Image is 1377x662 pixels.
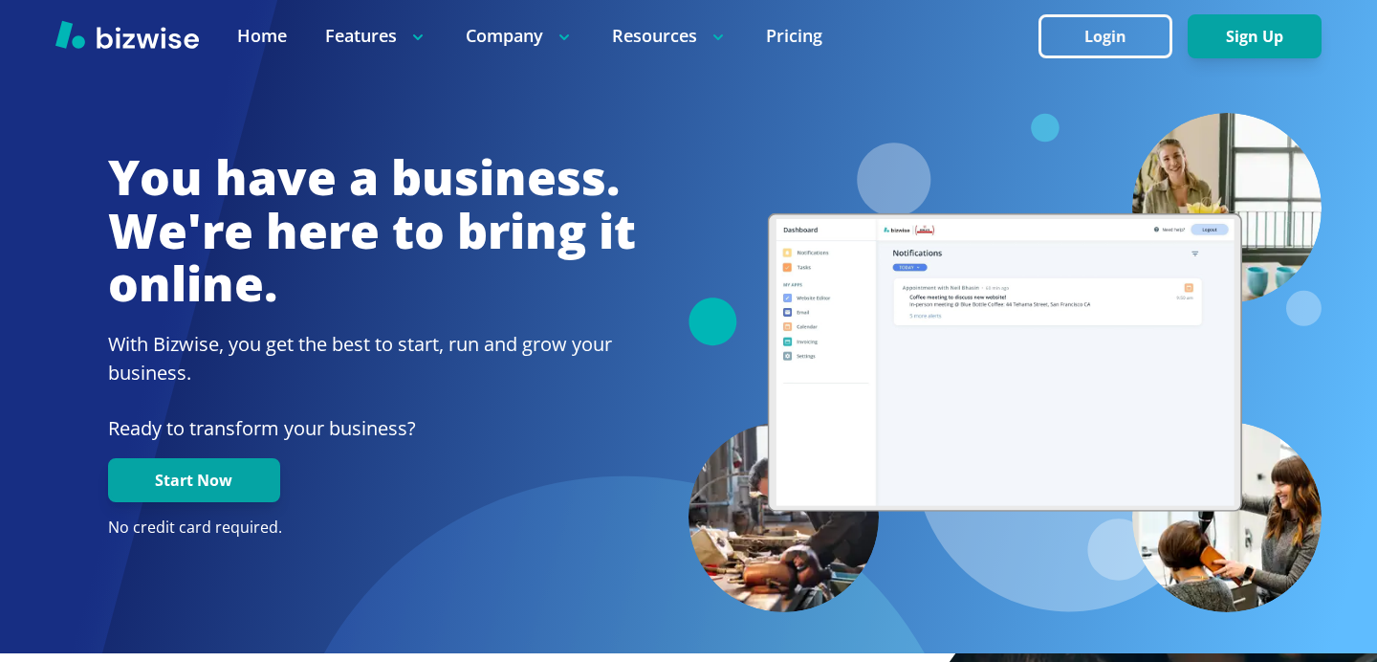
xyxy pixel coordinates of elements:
p: Company [466,24,574,48]
h1: You have a business. We're here to bring it online. [108,151,636,311]
a: Sign Up [1188,28,1322,46]
img: Bizwise Logo [55,20,199,49]
p: Features [325,24,427,48]
button: Start Now [108,458,280,502]
p: Ready to transform your business? [108,414,636,443]
a: Start Now [108,472,280,490]
button: Login [1038,14,1172,58]
h2: With Bizwise, you get the best to start, run and grow your business. [108,330,636,387]
p: No credit card required. [108,518,636,539]
a: Pricing [766,24,822,48]
a: Home [237,24,287,48]
a: Login [1038,28,1188,46]
p: Resources [612,24,728,48]
button: Sign Up [1188,14,1322,58]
